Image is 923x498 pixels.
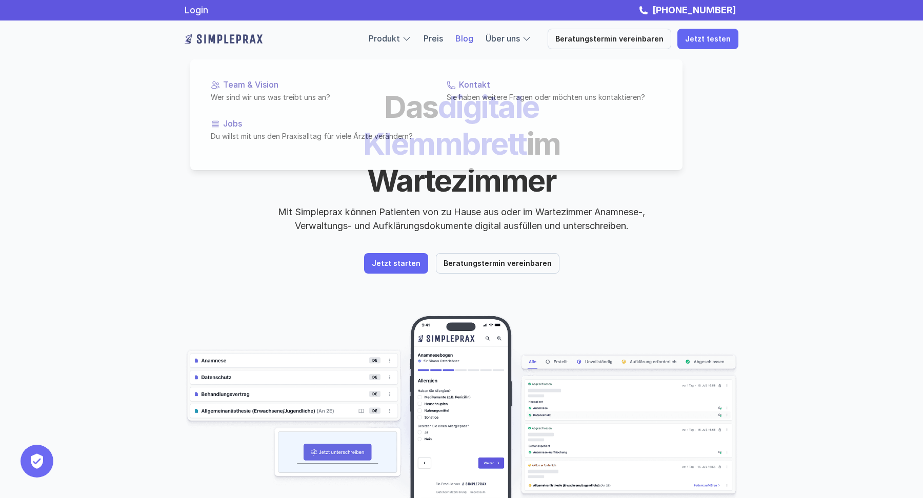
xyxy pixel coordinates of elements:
a: [PHONE_NUMBER] [650,5,738,15]
p: Beratungstermin vereinbaren [555,35,664,44]
p: Jetzt starten [372,259,420,268]
h1: digitale Klemmbrett [285,88,638,199]
a: Login [185,5,208,15]
p: Mit Simpleprax können Patienten von zu Hause aus oder im Wartezimmer Anamnese-, Verwaltungs- und ... [269,205,654,233]
a: Blog [455,33,473,44]
a: Jetzt testen [677,29,738,49]
a: Jetzt starten [364,253,428,274]
a: Preis [424,33,443,44]
p: Beratungstermin vereinbaren [444,259,552,268]
a: Produkt [369,33,400,44]
p: Jetzt testen [685,35,731,44]
span: im Wartezimmer [367,125,566,199]
span: Das [384,88,438,125]
a: Über uns [486,33,520,44]
a: Beratungstermin vereinbaren [548,29,671,49]
strong: [PHONE_NUMBER] [652,5,736,15]
a: Beratungstermin vereinbaren [436,253,559,274]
